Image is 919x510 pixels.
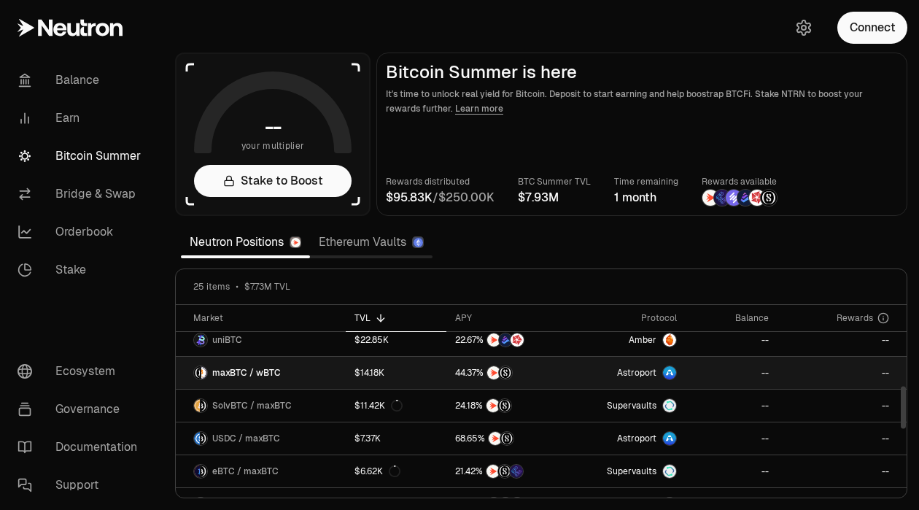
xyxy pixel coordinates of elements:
[446,357,566,389] a: NTRNStructured Points
[194,366,200,379] img: maxBTC Logo
[414,238,423,247] img: Ethereum Logo
[614,189,678,206] div: 1 month
[455,464,557,479] button: NTRNStructured PointsEtherFi Points
[714,190,730,206] img: EtherFi Points
[455,312,557,324] div: APY
[212,400,292,412] span: SolvBTC / maxBTC
[500,432,513,445] img: Structured Points
[617,433,656,444] span: Astroport
[310,228,433,257] a: Ethereum Vaults
[386,62,898,82] h2: Bitcoin Summer is here
[486,399,500,412] img: NTRN
[176,455,346,487] a: eBTC LogomaxBTC LogoeBTC / maxBTC
[212,433,280,444] span: USDC / maxBTC
[778,422,907,455] a: --
[486,465,500,478] img: NTRN
[629,334,656,346] span: Amber
[726,190,742,206] img: Solv Points
[566,390,686,422] a: SupervaultsSupervaults
[487,333,500,347] img: NTRN
[566,357,686,389] a: Astroport
[617,367,656,379] span: Astroport
[455,366,557,380] button: NTRNStructured Points
[354,465,400,477] div: $6.62K
[212,334,242,346] span: uniBTC
[455,333,557,347] button: NTRNBedrock DiamondsMars Fragments
[446,324,566,356] a: NTRNBedrock DiamondsMars Fragments
[241,139,305,153] span: your multiplier
[694,312,769,324] div: Balance
[455,398,557,413] button: NTRNStructured Points
[6,61,158,99] a: Balance
[346,324,446,356] a: $22.85K
[386,87,898,116] p: It's time to unlock real yield for Bitcoin. Deposit to start earning and help boostrap BTCFi. Sta...
[686,324,778,356] a: --
[778,455,907,487] a: --
[201,432,207,445] img: maxBTC Logo
[614,174,678,189] p: Time remaining
[6,175,158,213] a: Bridge & Swap
[212,465,279,477] span: eBTC / maxBTC
[176,324,346,356] a: uniBTC LogouniBTC
[837,312,873,324] span: Rewards
[518,174,591,189] p: BTC Summer TVL
[498,465,511,478] img: Structured Points
[265,115,282,139] h1: --
[201,399,207,412] img: maxBTC Logo
[499,333,512,347] img: Bedrock Diamonds
[778,324,907,356] a: --
[778,390,907,422] a: --
[6,251,158,289] a: Stake
[176,357,346,389] a: maxBTC LogowBTC LogomaxBTC / wBTC
[354,334,389,346] div: $22.85K
[455,431,557,446] button: NTRNStructured Points
[663,465,676,478] img: Supervaults
[176,390,346,422] a: SolvBTC LogomaxBTC LogoSolvBTC / maxBTC
[446,455,566,487] a: NTRNStructured PointsEtherFi Points
[6,213,158,251] a: Orderbook
[607,400,656,412] span: Supervaults
[386,189,495,206] div: /
[663,333,676,347] img: Amber
[607,465,656,477] span: Supervaults
[6,352,158,390] a: Ecosystem
[354,400,403,412] div: $11.42K
[686,390,778,422] a: --
[346,357,446,389] a: $14.18K
[575,312,677,324] div: Protocol
[194,399,200,412] img: SolvBTC Logo
[686,455,778,487] a: --
[489,432,502,445] img: NTRN
[6,466,158,504] a: Support
[201,366,207,379] img: wBTC Logo
[212,367,281,379] span: maxBTC / wBTC
[194,333,207,347] img: uniBTC Logo
[499,366,512,379] img: Structured Points
[566,324,686,356] a: AmberAmber
[6,137,158,175] a: Bitcoin Summer
[346,422,446,455] a: $7.37K
[181,228,310,257] a: Neutron Positions
[510,465,523,478] img: EtherFi Points
[6,99,158,137] a: Earn
[201,465,207,478] img: maxBTC Logo
[702,190,718,206] img: NTRN
[346,455,446,487] a: $6.62K
[749,190,765,206] img: Mars Fragments
[702,174,778,189] p: Rewards available
[686,422,778,455] a: --
[354,367,384,379] div: $14.18K
[194,432,200,445] img: USDC Logo
[6,428,158,466] a: Documentation
[566,455,686,487] a: SupervaultsSupervaults
[6,390,158,428] a: Governance
[455,103,503,115] a: Learn more
[193,281,230,293] span: 25 items
[176,422,346,455] a: USDC LogomaxBTC LogoUSDC / maxBTC
[194,465,200,478] img: eBTC Logo
[498,399,511,412] img: Structured Points
[244,281,290,293] span: $7.73M TVL
[487,366,500,379] img: NTRN
[346,390,446,422] a: $11.42K
[193,312,337,324] div: Market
